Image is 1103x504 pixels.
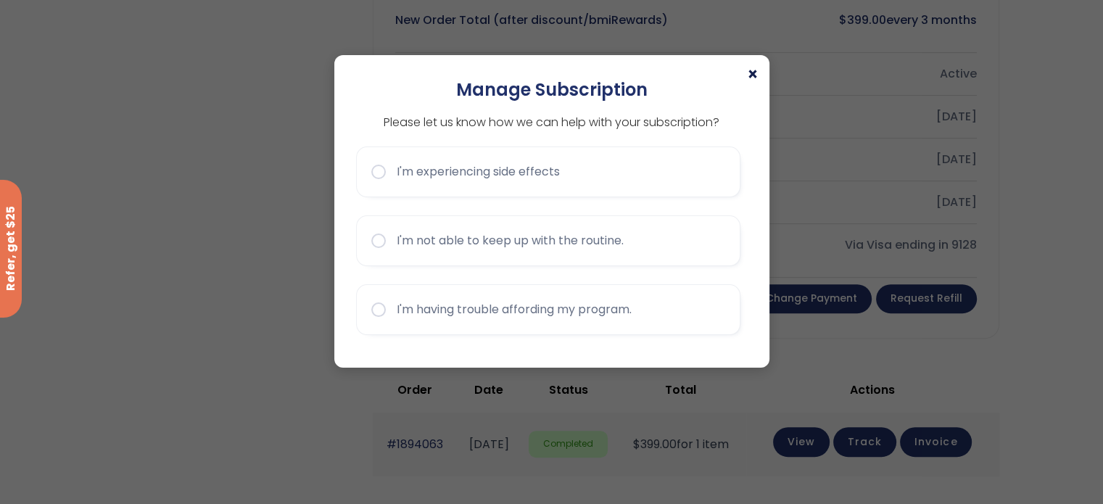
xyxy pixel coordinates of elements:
[356,77,748,102] h2: Manage Subscription
[356,113,748,132] p: Please let us know how we can help with your subscription?
[356,215,740,266] button: I'm not able to keep up with the routine.
[356,284,740,335] button: I'm having trouble affording my program.
[356,146,740,197] button: I'm experiencing side effects
[747,66,759,83] span: ×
